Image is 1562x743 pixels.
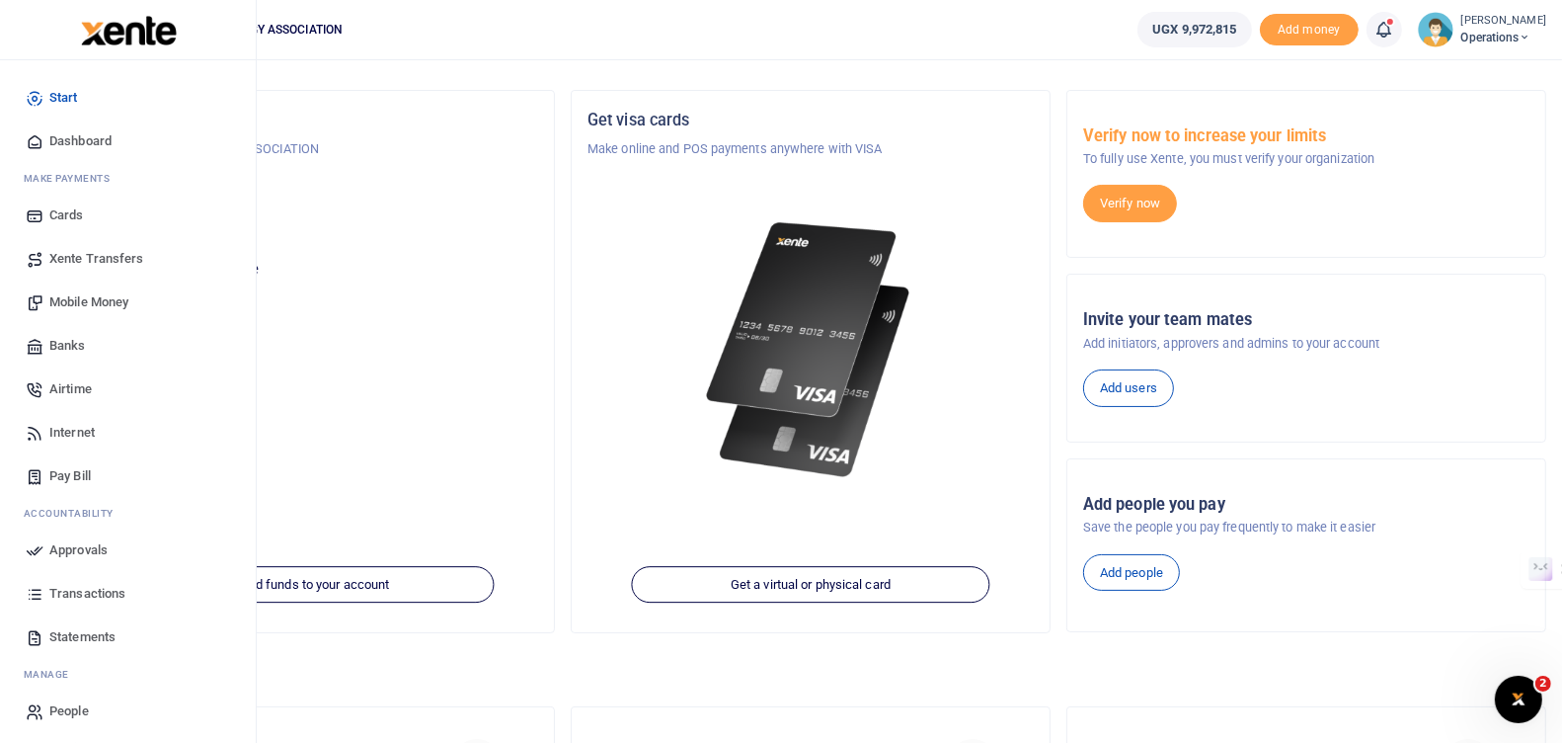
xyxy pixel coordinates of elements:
span: Banks [49,336,86,356]
h5: Verify now to increase your limits [1083,126,1529,146]
img: profile-user [1418,12,1453,47]
iframe: Intercom live chat [1495,676,1542,723]
a: Statements [16,616,240,659]
span: Pay Bill [49,466,91,486]
span: Cards [49,206,84,225]
li: Wallet ballance [1130,12,1259,47]
a: Cards [16,194,240,237]
a: Start [16,76,240,120]
a: logo-small logo-large logo-large [79,22,177,37]
span: Approvals [49,540,108,560]
a: Add users [1083,370,1174,407]
p: UGANDA SOLAR ENERGY ASSOCIATION [92,139,538,159]
span: People [49,702,89,721]
span: Xente Transfers [49,249,144,269]
a: Mobile Money [16,281,240,324]
a: Internet [16,411,240,454]
a: People [16,690,240,733]
a: Get a virtual or physical card [632,566,990,604]
span: anage [34,667,70,682]
a: Airtime [16,368,240,411]
p: To fully use Xente, you must verify your organization [1083,149,1529,169]
a: Add funds to your account [136,566,495,604]
span: ake Payments [34,171,111,186]
a: profile-user [PERSON_NAME] Operations [1418,12,1546,47]
img: xente-_physical_cards.png [699,206,922,494]
p: Save the people you pay frequently to make it easier [1083,518,1529,537]
li: Ac [16,498,240,529]
li: Toup your wallet [1260,14,1359,46]
h5: Invite your team mates [1083,310,1529,330]
p: Your current account balance [92,260,538,280]
span: Dashboard [49,131,112,151]
a: Add money [1260,21,1359,36]
span: Internet [49,423,95,443]
li: M [16,163,240,194]
h5: Organization [92,111,538,130]
p: Operations [92,216,538,236]
span: Operations [1461,29,1546,46]
a: Banks [16,324,240,368]
a: Pay Bill [16,454,240,498]
a: Approvals [16,529,240,572]
p: Make online and POS payments anywhere with VISA [587,139,1034,159]
span: Airtime [49,379,92,399]
small: [PERSON_NAME] [1461,13,1546,30]
img: logo-large [81,16,177,45]
li: M [16,659,240,690]
span: Statements [49,627,116,647]
h4: Make a transaction [75,659,1546,681]
span: Mobile Money [49,292,128,312]
a: Xente Transfers [16,237,240,281]
p: Add initiators, approvers and admins to your account [1083,334,1529,354]
span: Start [49,88,78,108]
h5: UGX 9,972,815 [92,285,538,304]
span: Transactions [49,584,125,604]
h5: Account [92,187,538,206]
span: countability [39,506,114,521]
a: UGX 9,972,815 [1137,12,1251,47]
span: Add money [1260,14,1359,46]
h5: Add people you pay [1083,495,1529,515]
a: Dashboard [16,120,240,163]
a: Add people [1083,554,1180,592]
span: 2 [1535,676,1551,692]
a: Transactions [16,572,240,616]
h5: Get visa cards [587,111,1034,130]
a: Verify now [1083,185,1177,222]
span: UGX 9,972,815 [1152,20,1236,40]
